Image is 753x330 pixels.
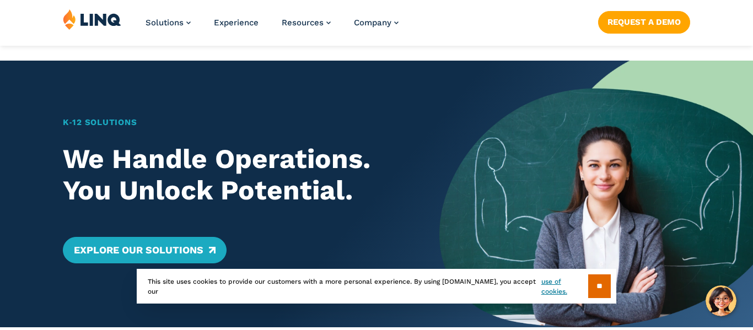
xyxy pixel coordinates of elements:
span: Solutions [146,18,184,28]
div: This site uses cookies to provide our customers with a more personal experience. By using [DOMAIN... [137,269,616,304]
h1: K‑12 Solutions [63,116,408,129]
nav: Primary Navigation [146,9,399,45]
a: Resources [282,18,331,28]
a: Solutions [146,18,191,28]
a: Experience [214,18,259,28]
a: Company [354,18,399,28]
a: use of cookies. [541,277,588,296]
img: LINQ | K‑12 Software [63,9,121,30]
button: Hello, have a question? Let’s chat. [706,285,736,316]
nav: Button Navigation [598,9,690,33]
a: Explore Our Solutions [63,237,227,263]
h2: We Handle Operations. You Unlock Potential. [63,143,408,205]
a: Request a Demo [598,11,690,33]
img: Home Banner [439,61,753,327]
span: Resources [282,18,324,28]
span: Company [354,18,391,28]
